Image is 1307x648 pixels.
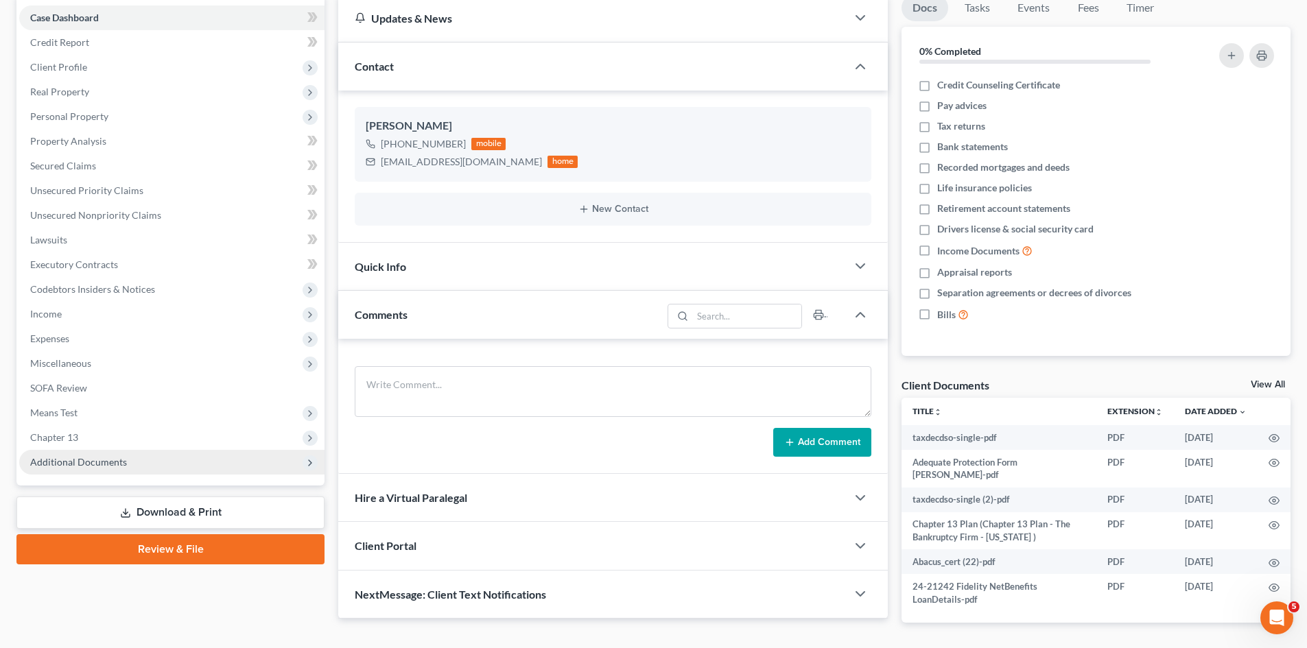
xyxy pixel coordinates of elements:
div: [EMAIL_ADDRESS][DOMAIN_NAME] [381,155,542,169]
iframe: Intercom live chat [1260,601,1293,634]
span: Credit Counseling Certificate [937,78,1060,92]
span: Credit Report [30,36,89,48]
td: Abacus_cert (22)-pdf [902,549,1096,574]
span: 5 [1288,601,1299,612]
a: Secured Claims [19,154,325,178]
span: Expenses [30,333,69,344]
span: Unsecured Nonpriority Claims [30,209,161,221]
span: Lawsuits [30,234,67,245]
span: Appraisal reports [937,265,1012,279]
td: [DATE] [1174,488,1258,512]
span: Income Documents [937,244,1020,258]
span: Hire a Virtual Paralegal [355,491,467,504]
span: Bills [937,308,956,322]
span: Contact [355,60,394,73]
span: Case Dashboard [30,12,99,23]
a: Case Dashboard [19,5,325,30]
div: Client Documents [902,378,989,392]
div: Updates & News [355,11,830,25]
td: PDF [1096,450,1174,488]
td: [DATE] [1174,512,1258,550]
span: Retirement account statements [937,202,1070,215]
span: SOFA Review [30,382,87,394]
span: Miscellaneous [30,357,91,369]
a: Unsecured Priority Claims [19,178,325,203]
span: Client Portal [355,539,416,552]
a: View All [1251,380,1285,389]
span: Drivers license & social security card [937,222,1094,236]
span: Real Property [30,86,89,97]
a: Titleunfold_more [912,406,942,416]
a: Date Added expand_more [1185,406,1247,416]
span: [PHONE_NUMBER] [381,138,466,149]
td: [DATE] [1174,574,1258,612]
span: NextMessage: Client Text Notifications [355,588,546,601]
a: Download & Print [16,496,325,529]
i: expand_more [1238,408,1247,416]
span: Quick Info [355,260,406,273]
td: taxdecdso-single-pdf [902,425,1096,450]
span: Client Profile [30,61,87,73]
button: Add Comment [773,428,871,457]
td: taxdecdso-single (2)-pdf [902,488,1096,512]
a: Property Analysis [19,129,325,154]
td: [DATE] [1174,425,1258,450]
td: PDF [1096,512,1174,550]
span: Pay advices [937,99,987,112]
strong: 0% Completed [919,45,981,57]
span: Separation agreements or decrees of divorces [937,286,1131,300]
a: Review & File [16,534,325,564]
div: [PERSON_NAME] [366,118,860,134]
td: PDF [1096,488,1174,512]
td: PDF [1096,425,1174,450]
span: Codebtors Insiders & Notices [30,283,155,295]
a: Unsecured Nonpriority Claims [19,203,325,228]
td: PDF [1096,574,1174,612]
span: Tax returns [937,119,985,133]
a: SOFA Review [19,376,325,400]
span: Personal Property [30,110,108,122]
div: home [547,156,578,168]
i: unfold_more [934,408,942,416]
a: Credit Report [19,30,325,55]
td: Adequate Protection Form [PERSON_NAME]-pdf [902,450,1096,488]
span: Means Test [30,407,78,418]
span: Life insurance policies [937,181,1032,195]
span: Bank statements [937,140,1008,154]
td: [DATE] [1174,450,1258,488]
td: Chapter 13 Plan (Chapter 13 Plan - The Bankruptcy Firm - [US_STATE] ) [902,512,1096,550]
span: Chapter 13 [30,431,78,443]
span: Additional Documents [30,456,127,468]
a: Lawsuits [19,228,325,252]
input: Search... [693,304,802,328]
span: Property Analysis [30,135,106,147]
div: mobile [471,138,506,150]
i: unfold_more [1155,408,1163,416]
span: Comments [355,308,408,321]
span: Unsecured Priority Claims [30,184,143,196]
a: Extensionunfold_more [1107,406,1163,416]
span: Secured Claims [30,160,96,171]
span: Income [30,308,62,320]
td: PDF [1096,549,1174,574]
td: 24-21242 Fidelity NetBenefits LoanDetails-pdf [902,574,1096,612]
span: Executory Contracts [30,259,118,270]
button: New Contact [366,204,860,215]
span: Recorded mortgages and deeds [937,160,1070,174]
td: [DATE] [1174,549,1258,574]
a: Executory Contracts [19,252,325,277]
